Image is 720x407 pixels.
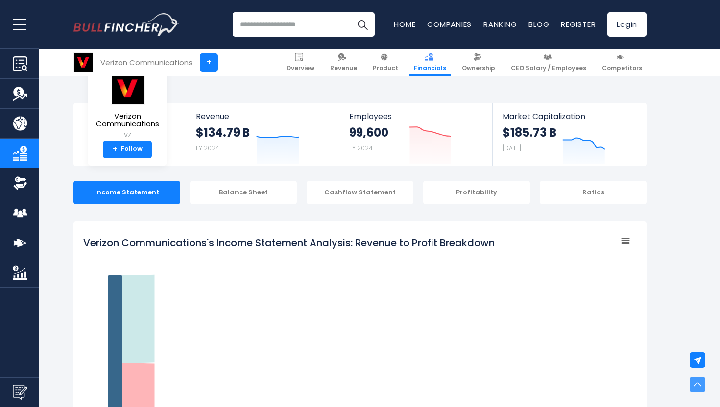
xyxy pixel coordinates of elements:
[457,49,500,76] a: Ownership
[503,112,636,121] span: Market Capitalization
[409,49,451,76] a: Financials
[96,72,160,141] a: Verizon Communications VZ
[200,53,218,72] a: +
[73,13,179,36] img: Bullfincher logo
[493,103,646,166] a: Market Capitalization $185.73 B [DATE]
[103,141,152,158] a: +Follow
[190,181,297,204] div: Balance Sheet
[602,64,642,72] span: Competitors
[394,19,415,29] a: Home
[350,12,375,37] button: Search
[339,103,492,166] a: Employees 99,600 FY 2024
[196,125,250,140] strong: $134.79 B
[196,144,219,152] small: FY 2024
[73,181,180,204] div: Income Statement
[196,112,330,121] span: Revenue
[483,19,517,29] a: Ranking
[427,19,472,29] a: Companies
[113,145,118,154] strong: +
[111,72,145,105] img: VZ logo
[368,49,403,76] a: Product
[349,112,482,121] span: Employees
[503,125,556,140] strong: $185.73 B
[607,12,647,37] a: Login
[373,64,398,72] span: Product
[528,19,549,29] a: Blog
[349,125,388,140] strong: 99,600
[282,49,319,76] a: Overview
[100,57,192,68] div: Verizon Communications
[414,64,446,72] span: Financials
[330,64,357,72] span: Revenue
[73,13,179,36] a: Go to homepage
[13,176,27,191] img: Ownership
[423,181,530,204] div: Profitability
[307,181,413,204] div: Cashflow Statement
[326,49,361,76] a: Revenue
[186,103,339,166] a: Revenue $134.79 B FY 2024
[349,144,373,152] small: FY 2024
[511,64,586,72] span: CEO Salary / Employees
[561,19,596,29] a: Register
[506,49,591,76] a: CEO Salary / Employees
[462,64,495,72] span: Ownership
[96,112,159,128] span: Verizon Communications
[598,49,647,76] a: Competitors
[286,64,314,72] span: Overview
[503,144,521,152] small: [DATE]
[74,53,93,72] img: VZ logo
[540,181,647,204] div: Ratios
[83,236,495,250] tspan: Verizon Communications's Income Statement Analysis: Revenue to Profit Breakdown
[96,131,159,140] small: VZ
